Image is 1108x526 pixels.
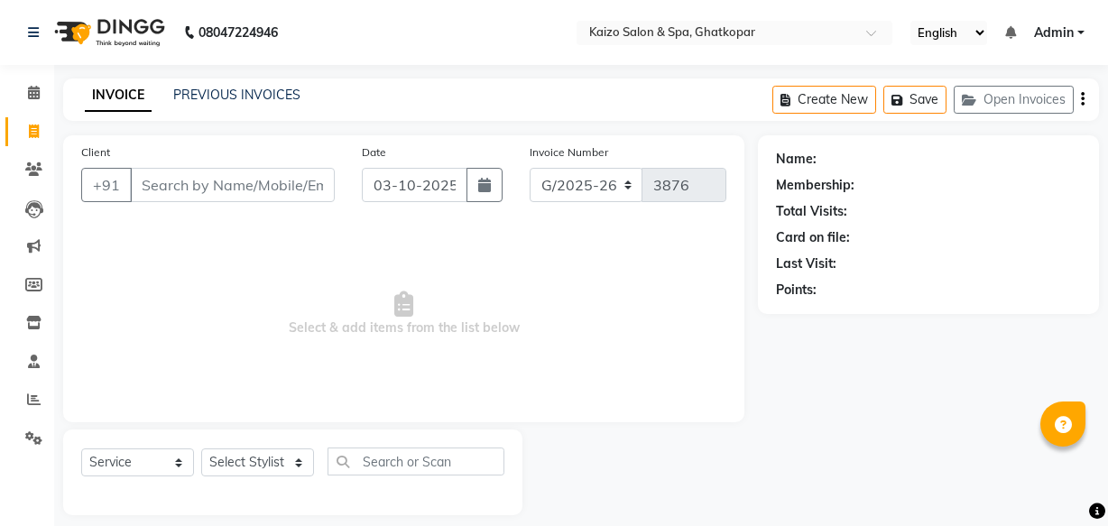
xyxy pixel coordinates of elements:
[776,176,854,195] div: Membership:
[1034,23,1074,42] span: Admin
[328,448,504,475] input: Search or Scan
[954,86,1074,114] button: Open Invoices
[46,7,170,58] img: logo
[1032,454,1090,508] iframe: chat widget
[776,254,836,273] div: Last Visit:
[81,224,726,404] span: Select & add items from the list below
[81,144,110,161] label: Client
[772,86,876,114] button: Create New
[362,144,386,161] label: Date
[776,202,847,221] div: Total Visits:
[173,87,300,103] a: PREVIOUS INVOICES
[883,86,946,114] button: Save
[776,228,850,247] div: Card on file:
[81,168,132,202] button: +91
[530,144,608,161] label: Invoice Number
[130,168,335,202] input: Search by Name/Mobile/Email/Code
[85,79,152,112] a: INVOICE
[776,281,817,300] div: Points:
[776,150,817,169] div: Name:
[199,7,278,58] b: 08047224946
